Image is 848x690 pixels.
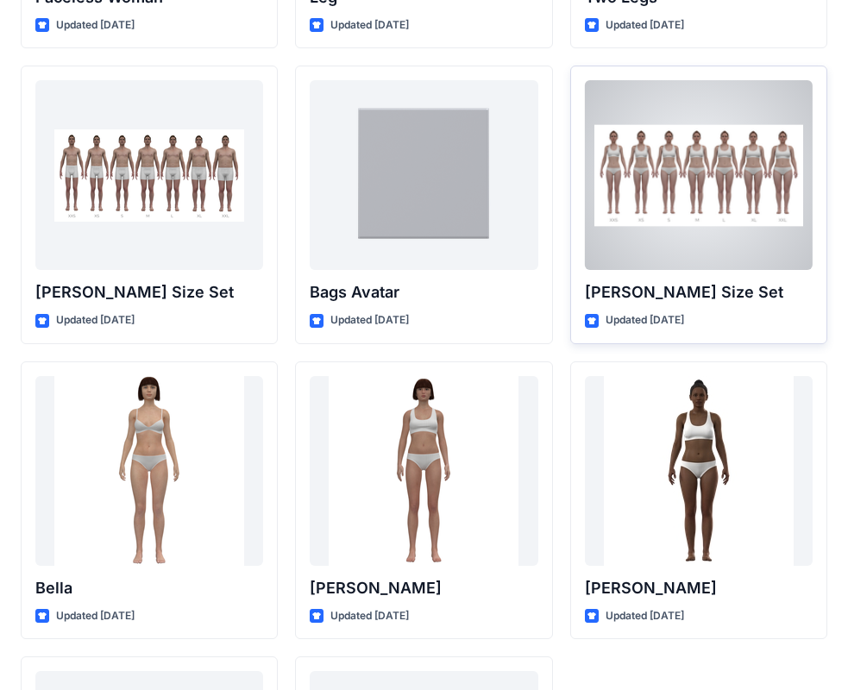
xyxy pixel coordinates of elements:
[35,576,263,600] p: Bella
[310,376,537,566] a: Emma
[606,607,684,625] p: Updated [DATE]
[585,80,813,270] a: Olivia Size Set
[585,576,813,600] p: [PERSON_NAME]
[330,311,409,329] p: Updated [DATE]
[585,280,813,304] p: [PERSON_NAME] Size Set
[56,607,135,625] p: Updated [DATE]
[56,16,135,34] p: Updated [DATE]
[310,280,537,304] p: Bags Avatar
[585,376,813,566] a: Gabrielle
[330,607,409,625] p: Updated [DATE]
[56,311,135,329] p: Updated [DATE]
[310,576,537,600] p: [PERSON_NAME]
[310,80,537,270] a: Bags Avatar
[606,311,684,329] p: Updated [DATE]
[35,80,263,270] a: Oliver Size Set
[35,280,263,304] p: [PERSON_NAME] Size Set
[330,16,409,34] p: Updated [DATE]
[35,376,263,566] a: Bella
[606,16,684,34] p: Updated [DATE]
